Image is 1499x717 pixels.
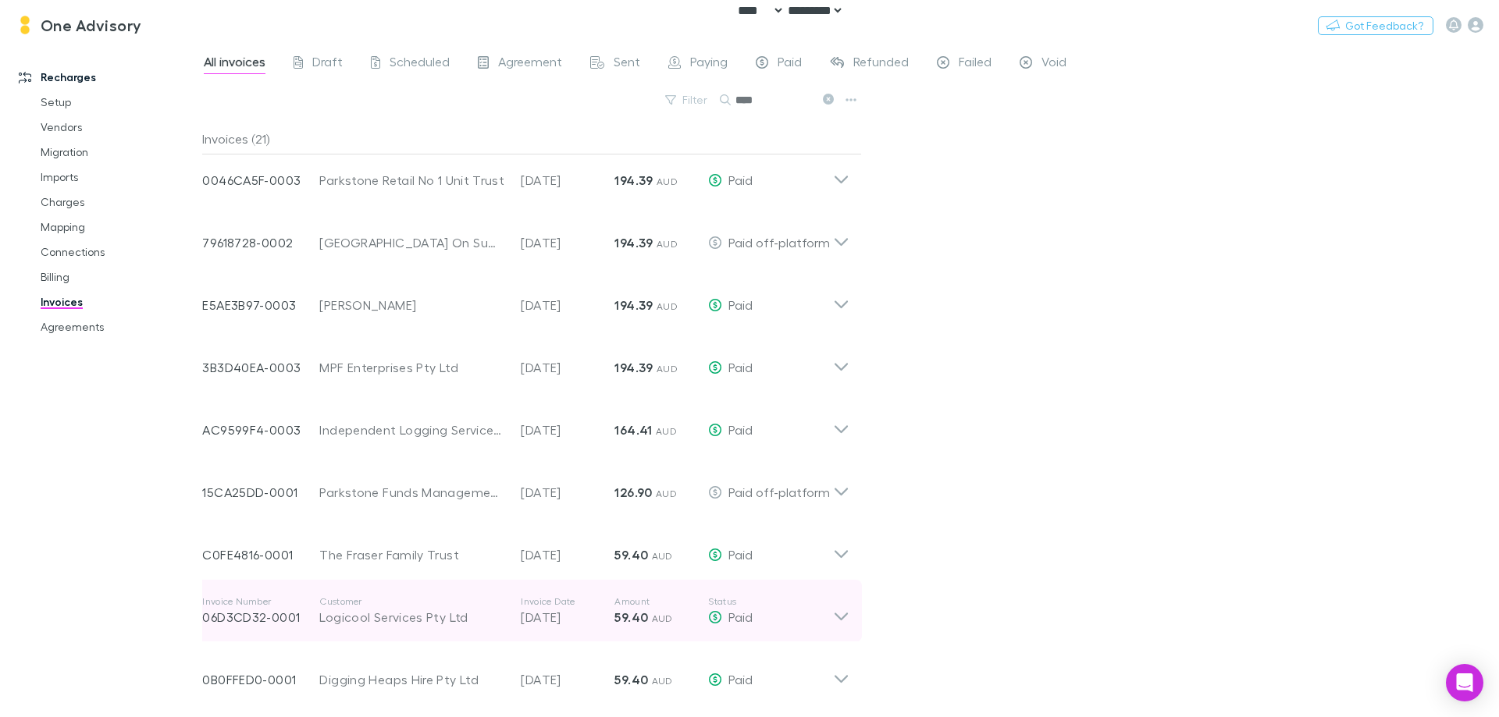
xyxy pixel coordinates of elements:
p: 0B0FFED0-0001 [202,670,319,689]
strong: 59.40 [614,672,648,687]
button: Got Feedback? [1318,16,1433,35]
div: 79618728-0002[GEOGRAPHIC_DATA] On Summer Unit Trust[DATE]194.39 AUDPaid off-platform [190,205,862,268]
div: C0FE4816-0001The Fraser Family Trust[DATE]59.40 AUDPaid [190,517,862,580]
p: 0046CA5F-0003 [202,171,319,190]
span: Paid [728,297,753,312]
p: [DATE] [521,670,614,689]
div: [PERSON_NAME] [319,296,505,314]
p: Amount [614,595,708,608]
a: Invoices [25,289,211,314]
p: [DATE] [521,545,614,564]
span: AUD [657,363,678,374]
a: Mapping [25,215,211,240]
strong: 126.90 [614,485,652,500]
a: Migration [25,140,211,165]
span: Void [1041,54,1066,74]
p: Status [708,595,833,608]
div: Logicool Services Pty Ltd [319,608,505,626]
div: Digging Heaps Hire Pty Ltd [319,670,505,689]
a: Agreements [25,314,211,339]
span: AUD [652,612,673,624]
p: [DATE] [521,421,614,439]
p: [DATE] [521,171,614,190]
span: Paying [690,54,728,74]
div: 15CA25DD-0001Parkstone Funds Management Pty Limited[DATE]126.90 AUDPaid off-platform [190,455,862,517]
span: Paid [728,547,753,562]
strong: 194.39 [614,172,653,188]
span: Paid off-platform [728,485,830,499]
span: Paid [728,672,753,687]
p: [DATE] [521,358,614,377]
span: AUD [652,675,673,687]
span: Paid off-platform [728,235,830,250]
span: Sent [614,54,640,74]
span: Paid [778,54,802,74]
span: Paid [728,360,753,374]
a: Vendors [25,115,211,140]
div: Parkstone Retail No 1 Unit Trust [319,171,505,190]
p: Invoice Date [521,595,614,608]
strong: 194.39 [614,297,653,313]
span: All invoices [204,54,265,74]
span: AUD [656,488,677,499]
a: Billing [25,264,211,289]
strong: 164.41 [614,422,652,438]
p: 3B3D40EA-0003 [202,358,319,377]
a: Charges [25,190,211,215]
p: 06D3CD32-0001 [202,608,319,626]
p: [DATE] [521,483,614,502]
div: [GEOGRAPHIC_DATA] On Summer Unit Trust [319,233,505,252]
span: AUD [656,425,677,437]
a: Recharges [3,65,211,90]
p: AC9599F4-0003 [202,421,319,439]
span: Refunded [853,54,909,74]
div: 0B0FFED0-0001Digging Heaps Hire Pty Ltd[DATE]59.40 AUDPaid [190,642,862,705]
span: AUD [657,300,678,312]
a: Setup [25,90,211,115]
span: Failed [959,54,992,74]
span: AUD [652,550,673,562]
span: AUD [657,176,678,187]
span: Paid [728,172,753,187]
h3: One Advisory [41,16,142,34]
div: Invoice Number06D3CD32-0001CustomerLogicool Services Pty LtdInvoice Date[DATE]Amount59.40 AUDStat... [190,580,862,642]
span: Paid [728,609,753,624]
div: 3B3D40EA-0003MPF Enterprises Pty Ltd[DATE]194.39 AUDPaid [190,330,862,392]
strong: 59.40 [614,547,648,563]
div: 0046CA5F-0003Parkstone Retail No 1 Unit Trust[DATE]194.39 AUDPaid [190,143,862,205]
p: [DATE] [521,608,614,626]
a: Imports [25,165,211,190]
div: Parkstone Funds Management Pty Limited [319,483,505,502]
div: The Fraser Family Trust [319,545,505,564]
span: Paid [728,422,753,437]
p: C0FE4816-0001 [202,545,319,564]
strong: 194.39 [614,235,653,250]
strong: 194.39 [614,360,653,375]
p: Customer [319,595,505,608]
a: One Advisory [6,6,151,44]
p: E5AE3B97-0003 [202,296,319,314]
button: Filter [657,91,717,109]
p: [DATE] [521,296,614,314]
div: Independent Logging Services Pty Ltd [319,421,505,439]
img: One Advisory's Logo [16,16,34,34]
span: Scheduled [390,54,450,74]
div: E5AE3B97-0003[PERSON_NAME][DATE]194.39 AUDPaid [190,268,862,330]
a: Connections [25,240,211,264]
span: Agreement [498,54,562,74]
div: AC9599F4-0003Independent Logging Services Pty Ltd[DATE]164.41 AUDPaid [190,392,862,455]
p: 79618728-0002 [202,233,319,252]
span: AUD [657,238,678,250]
p: Invoice Number [202,595,319,608]
div: Open Intercom Messenger [1446,664,1483,701]
span: Draft [312,54,343,74]
p: 15CA25DD-0001 [202,483,319,502]
strong: 59.40 [614,609,648,625]
div: MPF Enterprises Pty Ltd [319,358,505,377]
p: [DATE] [521,233,614,252]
